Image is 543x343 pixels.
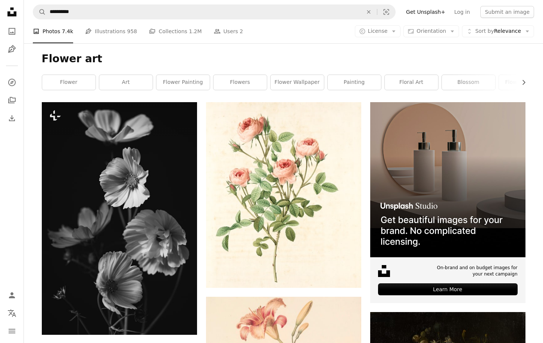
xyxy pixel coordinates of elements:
[361,5,377,19] button: Clear
[402,6,450,18] a: Get Unsplash+
[42,52,525,66] h1: Flower art
[377,5,395,19] button: Visual search
[4,288,19,303] a: Log in / Sign up
[4,42,19,57] a: Illustrations
[442,75,495,90] a: blossom
[403,25,459,37] button: Orientation
[85,19,137,43] a: Illustrations 958
[156,75,210,90] a: flower painting
[206,102,361,288] img: pink and green flower painting
[370,102,525,257] img: file-1715714113747-b8b0561c490eimage
[4,93,19,108] a: Collections
[33,4,396,19] form: Find visuals sitewide
[4,75,19,90] a: Explore
[42,102,197,335] img: a bunch of flowers that are in a vase
[4,24,19,39] a: Photos
[385,75,438,90] a: floral art
[271,75,324,90] a: flower wallpaper
[4,324,19,339] button: Menu
[42,215,197,221] a: a bunch of flowers that are in a vase
[378,283,518,295] div: Learn More
[149,19,202,43] a: Collections 1.2M
[4,111,19,126] a: Download History
[475,28,494,34] span: Sort by
[475,28,521,35] span: Relevance
[517,75,525,90] button: scroll list to the right
[355,25,401,37] button: License
[416,28,446,34] span: Orientation
[42,75,96,90] a: flower
[206,191,361,198] a: pink and green flower painting
[213,75,267,90] a: flowers
[378,265,390,277] img: file-1631678316303-ed18b8b5cb9cimage
[368,28,388,34] span: License
[370,102,525,303] a: On-brand and on budget images for your next campaignLearn More
[328,75,381,90] a: painting
[480,6,534,18] button: Submit an image
[214,19,243,43] a: Users 2
[432,265,518,277] span: On-brand and on budget images for your next campaign
[450,6,474,18] a: Log in
[240,27,243,35] span: 2
[4,306,19,321] button: Language
[127,27,137,35] span: 958
[99,75,153,90] a: art
[189,27,202,35] span: 1.2M
[33,5,46,19] button: Search Unsplash
[462,25,534,37] button: Sort byRelevance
